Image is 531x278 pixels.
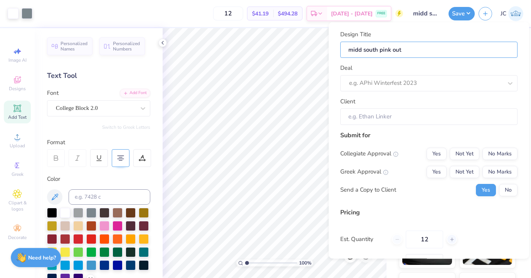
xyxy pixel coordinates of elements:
button: Not Yet [450,165,479,178]
div: Submit for [340,130,518,140]
button: No Marks [482,165,518,178]
span: Personalized Numbers [113,41,140,52]
input: Untitled Design [407,6,445,21]
label: Est. Quantity [340,235,386,244]
button: Yes [476,184,496,196]
span: $494.28 [278,10,297,18]
label: Deal [340,64,352,72]
a: JC [501,6,523,21]
span: Personalized Names [60,41,88,52]
span: Decorate [8,234,27,241]
span: $41.19 [252,10,269,18]
span: JC [501,9,506,18]
div: Text Tool [47,71,150,81]
input: – – [213,7,243,20]
span: [DATE] - [DATE] [331,10,373,18]
label: Font [47,89,59,98]
input: – – [406,230,443,248]
label: Price Per Item [340,258,400,267]
button: Save [449,7,475,20]
div: Greek Approval [340,167,388,176]
span: Image AI [8,57,27,63]
input: e.g. Ethan Linker [340,108,518,125]
div: Collegiate Approval [340,149,398,158]
span: FREE [377,11,385,16]
label: Client [340,97,355,106]
input: e.g. 7428 c [69,189,150,205]
span: Designs [9,86,26,92]
span: 100 % [299,259,311,266]
div: Send a Copy to Client [340,185,396,194]
span: Upload [10,143,25,149]
img: Julia Costello [508,6,523,21]
div: Color [47,175,150,184]
button: No [499,184,518,196]
button: Yes [427,147,447,160]
div: Format [47,138,151,147]
button: Switch to Greek Letters [102,124,150,130]
label: Design Title [340,30,371,39]
strong: Need help? [28,254,56,261]
span: Add Text [8,114,27,120]
div: Pricing [340,207,518,217]
span: Greek [12,171,24,177]
span: Clipart & logos [4,200,31,212]
div: Add Font [120,89,150,98]
button: Not Yet [450,147,479,160]
button: Yes [427,165,447,178]
button: No Marks [482,147,518,160]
